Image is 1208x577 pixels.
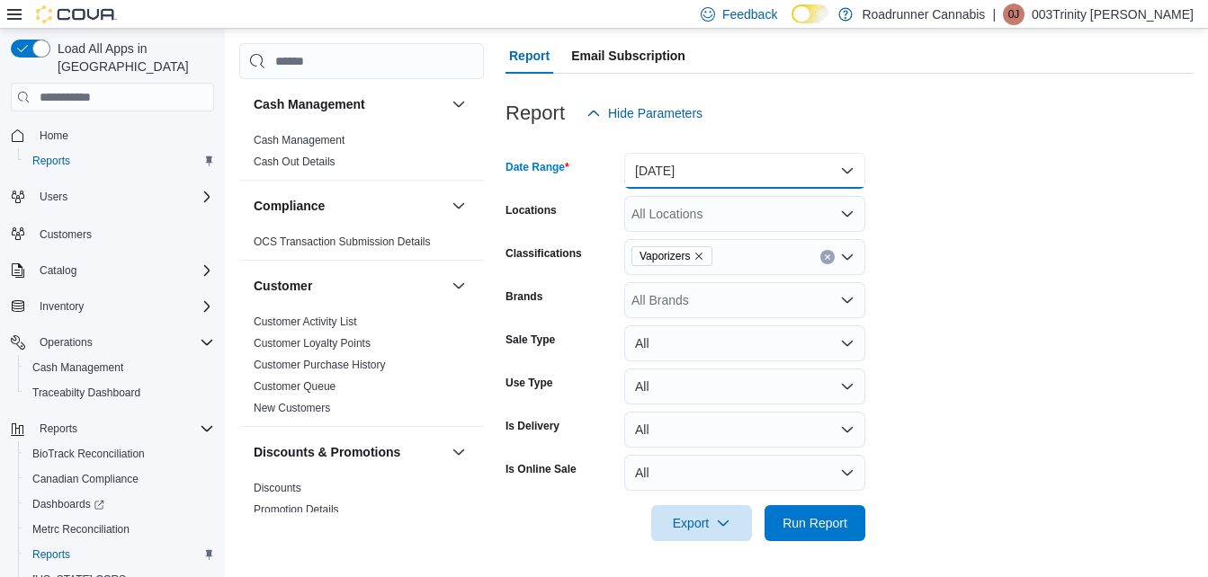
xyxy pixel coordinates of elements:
[254,401,330,415] span: New Customers
[254,380,336,393] a: Customer Queue
[4,330,221,355] button: Operations
[50,40,214,75] span: Load All Apps in [GEOGRAPHIC_DATA]
[820,250,835,264] button: Clear input
[624,153,865,189] button: [DATE]
[862,4,985,25] p: Roadrunner Cannabis
[25,468,146,490] a: Canadian Compliance
[448,195,470,217] button: Compliance
[254,358,386,372] span: Customer Purchase History
[32,154,70,168] span: Reports
[40,263,76,278] span: Catalog
[506,462,577,476] label: Is Online Sale
[624,455,865,491] button: All
[25,493,112,515] a: Dashboards
[254,379,336,394] span: Customer Queue
[254,503,339,516] a: Promotion Details
[32,547,70,562] span: Reports
[254,482,301,494] a: Discounts
[32,296,214,317] span: Inventory
[254,337,371,350] a: Customer Loyalty Points
[840,207,855,221] button: Open list of options
[651,505,752,541] button: Export
[32,332,100,353] button: Operations
[506,419,559,433] label: Is Delivery
[40,190,67,204] span: Users
[4,122,221,148] button: Home
[254,235,431,249] span: OCS Transaction Submission Details
[448,441,470,463] button: Discounts & Promotions
[18,441,221,466] button: BioTrack Reconciliation
[783,514,847,532] span: Run Report
[624,325,865,361] button: All
[40,129,68,143] span: Home
[32,222,214,244] span: Customers
[25,519,137,540] a: Metrc Reconciliation
[32,418,85,439] button: Reports
[254,402,330,414] a: New Customers
[239,231,484,260] div: Compliance
[992,4,996,25] p: |
[239,129,484,180] div: Cash Management
[4,294,221,319] button: Inventory
[32,186,75,208] button: Users
[608,104,702,122] span: Hide Parameters
[254,95,365,113] h3: Cash Management
[506,289,542,304] label: Brands
[32,497,104,511] span: Dashboards
[32,224,99,245] a: Customers
[25,382,214,404] span: Traceabilty Dashboard
[254,155,336,168] a: Cash Out Details
[693,251,704,262] button: Remove Vaporizers from selection in this group
[32,386,140,400] span: Traceabilty Dashboard
[32,124,214,146] span: Home
[254,133,345,147] span: Cash Management
[254,315,357,329] span: Customer Activity List
[18,492,221,517] a: Dashboards
[40,335,93,350] span: Operations
[579,95,710,131] button: Hide Parameters
[32,332,214,353] span: Operations
[32,296,91,317] button: Inventory
[840,293,855,307] button: Open list of options
[624,412,865,448] button: All
[25,150,214,172] span: Reports
[1003,4,1025,25] div: 003Trinity Jackson
[662,505,741,541] span: Export
[32,447,145,461] span: BioTrack Reconciliation
[631,246,712,266] span: Vaporizers
[239,311,484,426] div: Customer
[254,443,444,461] button: Discounts & Promotions
[571,38,685,74] span: Email Subscription
[36,5,117,23] img: Cova
[254,197,444,215] button: Compliance
[18,380,221,405] button: Traceabilty Dashboard
[32,186,214,208] span: Users
[18,148,221,173] button: Reports
[25,357,130,378] a: Cash Management
[18,542,221,567] button: Reports
[32,360,123,375] span: Cash Management
[32,472,139,486] span: Canadian Compliance
[722,5,777,23] span: Feedback
[254,481,301,495] span: Discounts
[254,359,386,371] a: Customer Purchase History
[25,357,214,378] span: Cash Management
[448,275,470,297] button: Customer
[254,155,336,169] span: Cash Out Details
[18,355,221,380] button: Cash Management
[1032,4,1194,25] p: 003Trinity [PERSON_NAME]
[25,493,214,515] span: Dashboards
[18,466,221,492] button: Canadian Compliance
[4,184,221,209] button: Users
[25,443,214,465] span: BioTrack Reconciliation
[506,376,552,390] label: Use Type
[254,443,400,461] h3: Discounts & Promotions
[4,416,221,441] button: Reports
[254,277,444,295] button: Customer
[640,247,690,265] span: Vaporizers
[25,544,77,565] a: Reports
[506,246,582,261] label: Classifications
[792,4,829,23] input: Dark Mode
[40,422,77,436] span: Reports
